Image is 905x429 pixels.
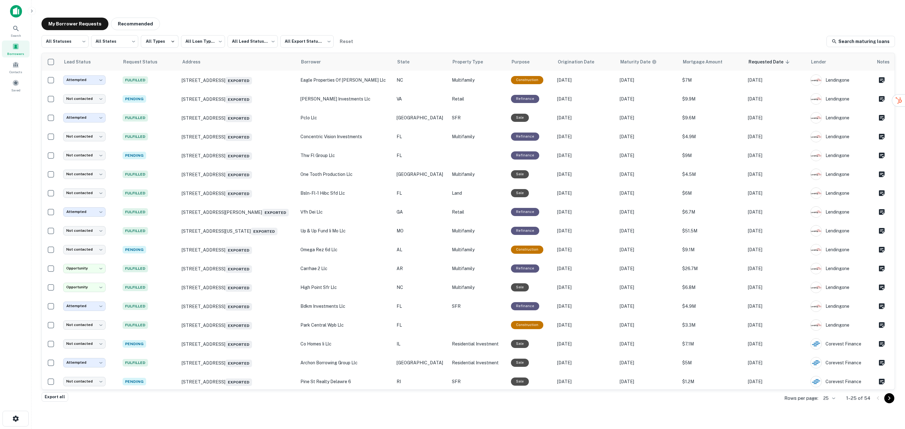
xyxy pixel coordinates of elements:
[748,246,804,253] p: [DATE]
[682,246,742,253] p: $9.1M
[452,209,505,215] p: Retail
[280,33,334,50] div: All Export Statuses
[228,33,278,50] div: All Lead Statuses
[182,132,294,141] p: [STREET_ADDRESS]
[449,53,508,71] th: Property Type
[225,190,252,198] span: Exported
[811,282,821,293] img: picture
[63,320,106,329] div: Not contacted
[511,151,539,159] div: This loan purpose was for refinancing
[682,284,742,291] p: $6.8M
[876,75,887,85] button: Create a note for this borrower request
[810,244,870,255] div: Lendingone
[111,18,160,30] button: Recommended
[452,303,505,310] p: SFR
[225,171,252,179] span: Exported
[811,207,821,217] img: picture
[452,359,505,366] p: Residential Investment
[873,53,895,71] th: Notes
[876,132,887,141] button: Create a note for this borrower request
[123,246,146,253] span: Pending
[397,265,446,272] p: AR
[41,33,89,50] div: All Statuses
[682,114,742,121] p: $9.6M
[557,303,613,310] p: [DATE]
[748,322,804,329] p: [DATE]
[748,95,804,102] p: [DATE]
[181,33,225,50] div: All Loan Types
[554,53,617,71] th: Origination Date
[452,340,505,347] p: Residential Investment
[810,112,870,123] div: Lendingone
[397,209,446,215] p: GA
[876,358,887,367] button: Create a note for this borrower request
[557,227,613,234] p: [DATE]
[876,301,887,311] button: Create a note for this borrower request
[682,95,742,102] p: $9.9M
[810,150,870,161] div: Lendingone
[511,189,529,197] div: Sale
[63,188,106,198] div: Not contacted
[123,114,148,122] span: Fulfilled
[300,359,390,366] p: archon borrowing group llc
[557,133,613,140] p: [DATE]
[876,94,887,104] button: Create a note for this borrower request
[300,322,390,329] p: park central wpb llc
[63,75,106,84] div: Attempted
[811,376,821,387] img: picture
[60,53,119,71] th: Lead Status
[63,207,106,216] div: Attempted
[511,321,543,329] div: This loan purpose was for construction
[748,303,804,310] p: [DATE]
[620,77,676,84] p: [DATE]
[682,190,742,197] p: $6M
[511,208,539,216] div: This loan purpose was for refinancing
[123,321,148,329] span: Fulfilled
[557,265,613,272] p: [DATE]
[300,114,390,121] p: pclo llc
[123,58,166,66] span: Request Status
[63,339,106,348] div: Not contacted
[178,53,297,71] th: Address
[300,171,390,178] p: one tooth production llc
[2,41,30,57] div: Borrowers
[397,58,418,66] span: State
[225,152,252,160] span: Exported
[452,265,505,272] p: Multifamily
[91,33,138,50] div: All States
[63,301,106,311] div: Attempted
[511,359,529,367] div: Sale
[811,169,821,180] img: picture
[182,58,209,66] span: Address
[748,114,804,121] p: [DATE]
[511,302,539,310] div: This loan purpose was for refinancing
[397,322,446,329] p: FL
[682,133,742,140] p: $4.9M
[876,264,887,273] button: Create a note for this borrower request
[300,303,390,310] p: bdkm investments llc
[300,284,390,291] p: high point sfr llc
[682,209,742,215] p: $6.7M
[512,58,538,66] span: Purpose
[557,284,613,291] p: [DATE]
[810,338,870,350] div: Corevest Finance
[141,35,178,48] button: All Types
[511,264,539,272] div: This loan purpose was for refinancing
[397,77,446,84] p: NC
[123,171,148,178] span: Fulfilled
[123,227,148,235] span: Fulfilled
[557,322,613,329] p: [DATE]
[683,58,731,66] span: Mortgage Amount
[810,187,870,199] div: Lendingone
[810,263,870,274] div: Lendingone
[300,227,390,234] p: up & up fund ii mo llc
[682,171,742,178] p: $4.5M
[620,114,676,121] p: [DATE]
[397,340,446,347] p: IL
[63,94,106,103] div: Not contacted
[876,245,887,254] button: Create a note for this borrower request
[397,227,446,234] p: MO
[182,189,294,198] p: [STREET_ADDRESS]
[300,190,390,197] p: bsln-fl-1 hibc sfd llc
[620,246,676,253] p: [DATE]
